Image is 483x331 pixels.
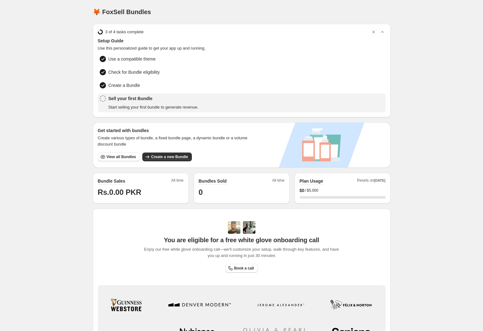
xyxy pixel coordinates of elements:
h1: Rs.0.00 PKR [98,187,184,197]
h1: 🦊 FoxSell Bundles [93,8,151,16]
button: Create a new Bundle [142,152,192,161]
span: [DATE] [374,179,385,182]
h3: Get started with bundles [98,127,254,134]
span: You are eligible for a free white glove onboarding call [164,236,319,244]
span: $ 0 [300,187,305,194]
h1: 0 [199,187,285,197]
img: Prakhar [243,221,255,234]
span: View all Bundles [107,154,136,159]
span: Create a new Bundle [151,154,188,159]
span: Start selling your first bundle to generate revenue. [108,104,199,110]
h2: Plan Usage [300,178,323,184]
span: Enjoy our free white glove onboarding call—we'll customize your setup, walk through key features,... [141,246,342,259]
span: Use a compatible theme [108,56,156,62]
span: Create a Bundle [108,82,140,88]
span: Use this personalized guide to get your app up and running. [98,45,386,51]
a: Book a call [225,264,258,273]
span: Check for Bundle eligibility [108,69,160,75]
span: $5,000 [307,188,318,193]
h2: Bundle Sales [98,178,125,184]
span: All time [171,178,183,185]
span: Resets on [357,178,386,185]
span: Create various types of bundle, a fixed bundle page, a dynamic bundle or a volume discount bundle [98,135,254,147]
span: All time [272,178,284,185]
span: Setup Guide [98,38,386,44]
img: Adi [228,221,240,234]
span: Sell your first Bundle [108,95,199,102]
span: Book a call [234,266,254,271]
span: 3 of 4 tasks complete [105,29,144,35]
button: View all Bundles [98,152,140,161]
div: / [300,187,386,194]
h2: Bundles Sold [199,178,227,184]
